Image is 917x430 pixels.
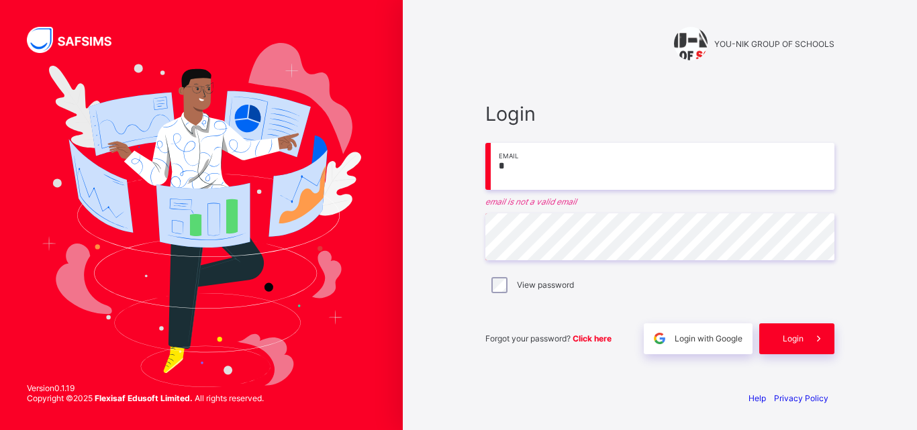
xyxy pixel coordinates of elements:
[774,393,828,403] a: Privacy Policy
[485,102,834,125] span: Login
[42,43,361,386] img: Hero Image
[27,27,128,53] img: SAFSIMS Logo
[652,331,667,346] img: google.396cfc9801f0270233282035f929180a.svg
[27,383,264,393] span: Version 0.1.19
[517,280,574,290] label: View password
[714,39,834,49] span: YOU-NIK GROUP OF SCHOOLS
[675,333,742,343] span: Login with Google
[485,197,834,207] em: email is not a valid email
[27,393,264,403] span: Copyright © 2025 All rights reserved.
[783,333,804,343] span: Login
[749,393,766,403] a: Help
[95,393,193,403] strong: Flexisaf Edusoft Limited.
[485,333,612,343] span: Forgot your password?
[573,333,612,343] a: Click here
